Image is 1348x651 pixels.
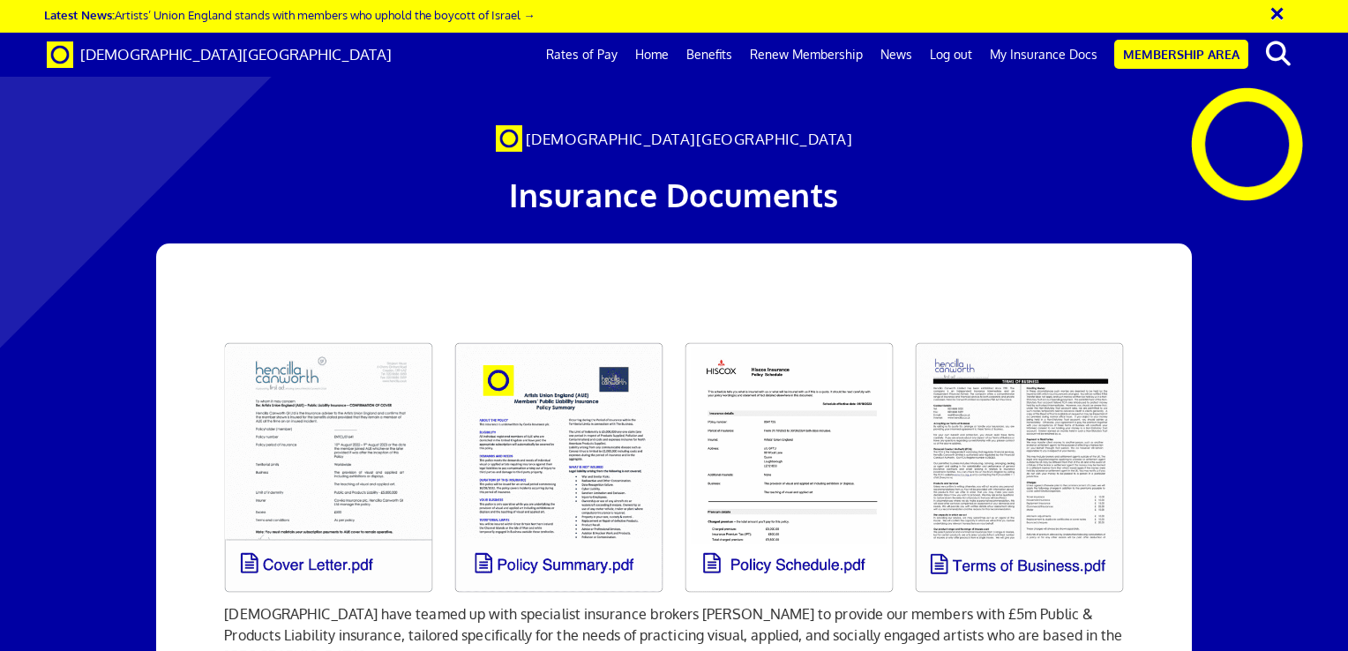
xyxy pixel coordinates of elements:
[872,33,921,77] a: News
[526,130,853,148] span: [DEMOGRAPHIC_DATA][GEOGRAPHIC_DATA]
[981,33,1106,77] a: My Insurance Docs
[626,33,678,77] a: Home
[921,33,981,77] a: Log out
[537,33,626,77] a: Rates of Pay
[44,7,115,22] strong: Latest News:
[34,33,405,77] a: Brand [DEMOGRAPHIC_DATA][GEOGRAPHIC_DATA]
[741,33,872,77] a: Renew Membership
[509,175,839,214] span: Insurance Documents
[1114,40,1248,69] a: Membership Area
[678,33,741,77] a: Benefits
[1252,35,1306,72] button: search
[44,7,535,22] a: Latest News:Artists’ Union England stands with members who uphold the boycott of Israel →
[80,45,392,64] span: [DEMOGRAPHIC_DATA][GEOGRAPHIC_DATA]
